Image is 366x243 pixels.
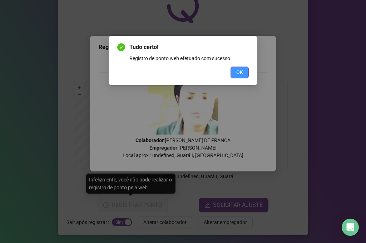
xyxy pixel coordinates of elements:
span: OK [236,68,243,76]
div: Registro de ponto web efetuado com sucesso. [129,54,249,62]
button: OK [231,67,249,78]
div: Open Intercom Messenger [342,219,359,236]
span: check-circle [117,43,125,51]
span: Tudo certo! [129,43,249,52]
